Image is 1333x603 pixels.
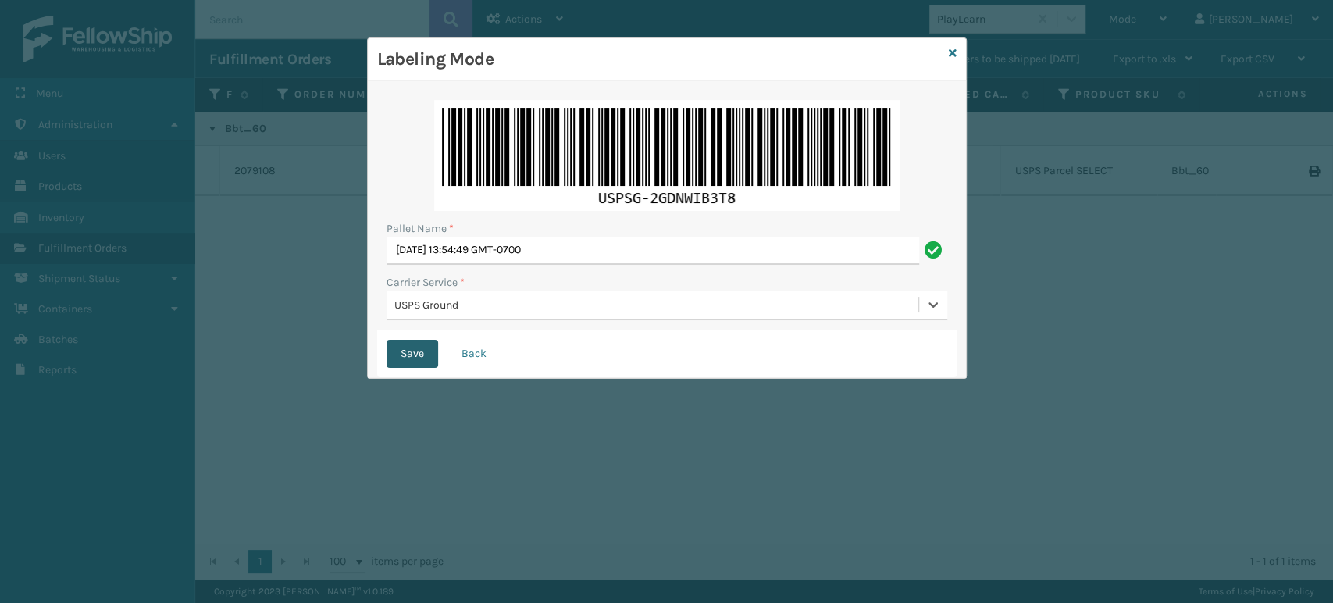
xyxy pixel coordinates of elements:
img: puDlaAAAABklEQVQDAH0a5up2fWqFAAAAAElFTkSuQmCC [434,100,900,211]
label: Pallet Name [387,220,454,237]
label: Carrier Service [387,274,465,291]
button: Back [447,340,501,368]
button: Save [387,340,438,368]
div: USPS Ground [394,297,920,313]
h3: Labeling Mode [377,48,943,71]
